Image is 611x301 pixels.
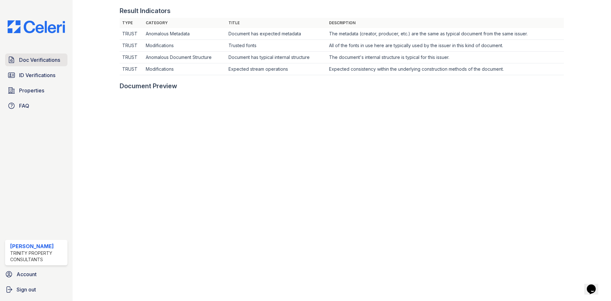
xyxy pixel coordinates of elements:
td: Modifications [143,63,226,75]
td: All of the fonts in use here are typically used by the issuer in this kind of document. [327,40,564,52]
a: Sign out [3,283,70,296]
div: [PERSON_NAME] [10,242,65,250]
span: Doc Verifications [19,56,60,64]
td: Document has typical internal structure [226,52,327,63]
a: Account [3,268,70,281]
span: Sign out [17,286,36,293]
td: Expected stream operations [226,63,327,75]
th: Type [120,18,144,28]
img: CE_Logo_Blue-a8612792a0a2168367f1c8372b55b34899dd931a85d93a1a3d3e32e68fde9ad4.png [3,20,70,33]
th: Category [143,18,226,28]
td: TRUST [120,63,144,75]
th: Description [327,18,564,28]
td: The metadata (creator, producer, etc.) are the same as typical document from the same issuer. [327,28,564,40]
td: The document's internal structure is typical for this issuer. [327,52,564,63]
span: ID Verifications [19,71,55,79]
td: TRUST [120,52,144,63]
span: Properties [19,87,44,94]
td: Anomalous Document Structure [143,52,226,63]
div: Result Indicators [120,6,171,15]
th: Title [226,18,327,28]
a: Properties [5,84,67,97]
iframe: chat widget [584,276,605,295]
td: Expected consistency within the underlying construction methods of the document. [327,63,564,75]
td: Document has expected metadata [226,28,327,40]
a: FAQ [5,99,67,112]
div: Trinity Property Consultants [10,250,65,263]
td: TRUST [120,40,144,52]
td: Anomalous Metadata [143,28,226,40]
div: Document Preview [120,82,177,90]
span: Account [17,270,37,278]
a: ID Verifications [5,69,67,82]
td: TRUST [120,28,144,40]
td: Trusted fonts [226,40,327,52]
span: FAQ [19,102,29,110]
td: Modifications [143,40,226,52]
a: Doc Verifications [5,54,67,66]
